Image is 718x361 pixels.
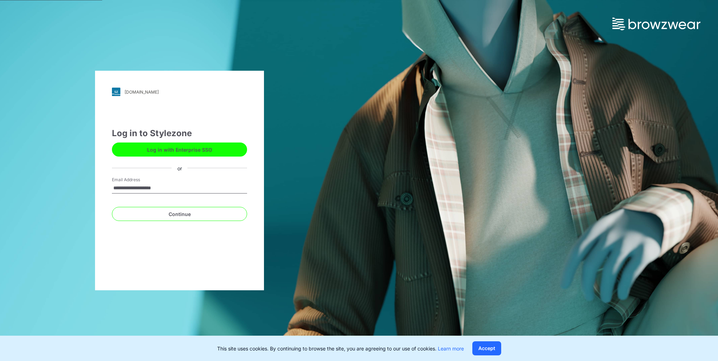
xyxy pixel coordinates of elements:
button: Log in with Enterprise SSO [112,142,247,157]
div: [DOMAIN_NAME] [125,89,159,95]
label: Email Address [112,177,161,183]
button: Accept [472,341,501,355]
div: or [172,164,188,172]
p: This site uses cookies. By continuing to browse the site, you are agreeing to our use of cookies. [217,345,464,352]
img: svg+xml;base64,PHN2ZyB3aWR0aD0iMjgiIGhlaWdodD0iMjgiIHZpZXdCb3g9IjAgMCAyOCAyOCIgZmlsbD0ibm9uZSIgeG... [112,88,120,96]
div: Log in to Stylezone [112,127,247,140]
button: Continue [112,207,247,221]
a: [DOMAIN_NAME] [112,88,247,96]
a: Learn more [438,346,464,351]
img: browzwear-logo.73288ffb.svg [612,18,700,30]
